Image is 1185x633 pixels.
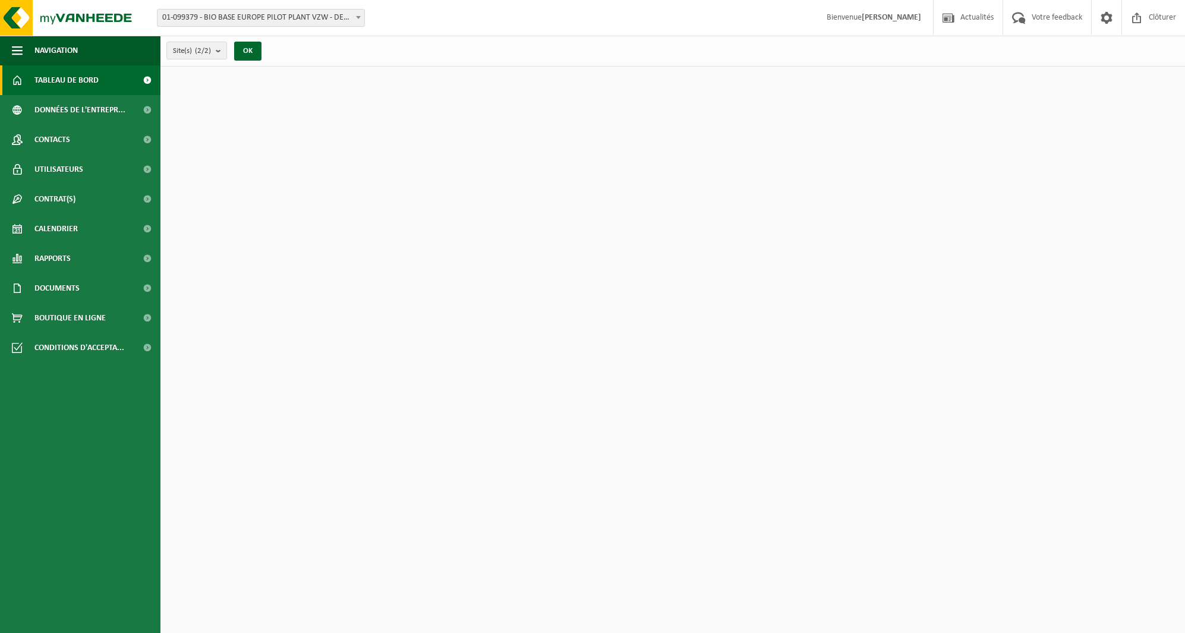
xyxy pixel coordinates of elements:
span: Contacts [34,125,70,155]
span: Rapports [34,244,71,273]
span: 01-099379 - BIO BASE EUROPE PILOT PLANT VZW - DESTELDONK [157,10,364,26]
span: Calendrier [34,214,78,244]
strong: [PERSON_NAME] [862,13,921,22]
span: 01-099379 - BIO BASE EUROPE PILOT PLANT VZW - DESTELDONK [157,9,365,27]
button: Site(s)(2/2) [166,42,227,59]
span: Conditions d'accepta... [34,333,124,363]
span: Utilisateurs [34,155,83,184]
span: Données de l'entrepr... [34,95,125,125]
button: OK [234,42,261,61]
span: Site(s) [173,42,211,60]
span: Documents [34,273,80,303]
span: Boutique en ligne [34,303,106,333]
span: Tableau de bord [34,65,99,95]
span: Navigation [34,36,78,65]
count: (2/2) [195,47,211,55]
span: Contrat(s) [34,184,75,214]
